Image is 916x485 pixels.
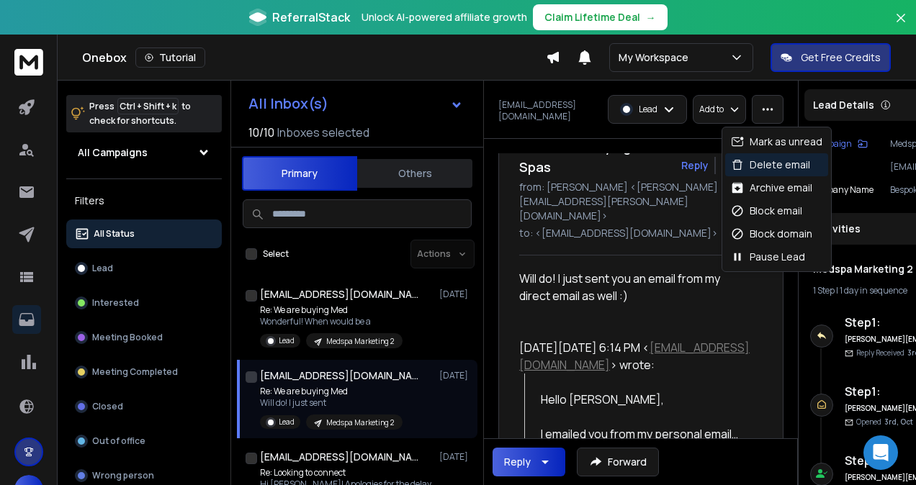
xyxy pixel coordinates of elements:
[92,470,154,481] p: Wrong person
[362,10,527,24] p: Unlock AI-powered affiliate growth
[541,425,752,443] div: I emailed you from my personal email…
[731,227,812,241] div: Block domain
[439,451,472,463] p: [DATE]
[66,191,222,211] h3: Filters
[260,450,418,464] h1: [EMAIL_ADDRESS][DOMAIN_NAME]
[260,386,403,397] p: Re: We are buying Med
[813,284,835,296] span: 1 Step
[248,124,274,141] span: 10 / 10
[92,366,178,378] p: Meeting Completed
[519,180,763,223] p: from: [PERSON_NAME] <[PERSON_NAME][EMAIL_ADDRESS][PERSON_NAME][DOMAIN_NAME]>
[541,391,752,408] div: Hello [PERSON_NAME],
[577,448,659,476] button: Forward
[639,104,657,115] p: Lead
[884,417,913,427] span: 3rd, Oct
[519,339,751,373] div: [DATE][DATE] 6:14 PM < > wrote:
[260,368,418,383] h1: [EMAIL_ADDRESS][DOMAIN_NAME]
[94,228,135,240] p: All Status
[439,370,472,381] p: [DATE]
[856,417,913,427] p: Opened
[801,50,881,65] p: Get Free Credits
[326,336,394,347] p: Medspa Marketing 2
[248,96,328,111] h1: All Inbox(s)
[272,9,350,26] span: ReferralStack
[840,284,907,296] span: 1 day in sequence
[533,4,668,30] button: Claim Lifetime Deal
[813,98,874,112] p: Lead Details
[810,184,874,196] p: Company Name
[242,156,357,191] button: Primary
[892,9,910,43] button: Close banner
[260,397,403,409] p: Will do! I just sent
[731,250,805,264] div: Pause Lead
[135,47,205,68] button: Tutorial
[279,335,295,346] p: Lead
[92,435,145,447] p: Out of office
[92,297,139,309] p: Interested
[863,435,898,470] div: Open Intercom Messenger
[277,124,369,141] h3: Inboxes selected
[279,417,295,427] p: Lead
[519,270,751,304] div: Will do! I just sent you an email from my direct email as well :)
[646,10,656,24] span: →
[519,137,669,177] h1: Re: We are buying Med Spas
[731,204,802,218] div: Block email
[498,99,599,122] p: [EMAIL_ADDRESS][DOMAIN_NAME]
[681,158,709,173] button: Reply
[439,289,472,300] p: [DATE]
[260,467,431,479] p: Re: Looking to connect
[78,145,148,160] h1: All Campaigns
[89,99,191,128] p: Press to check for shortcuts.
[619,50,694,65] p: My Workspace
[260,287,418,302] h1: [EMAIL_ADDRESS][DOMAIN_NAME]
[92,332,163,343] p: Meeting Booked
[519,226,763,240] p: to: <[EMAIL_ADDRESS][DOMAIN_NAME]>
[92,263,113,274] p: Lead
[699,104,724,115] p: Add to
[260,316,403,327] p: Wonderful! When would be a
[504,455,531,469] div: Reply
[92,401,123,412] p: Closed
[117,98,179,114] span: Ctrl + Shift + k
[731,135,822,149] div: Mark as unread
[263,248,289,260] label: Select
[731,181,812,195] div: Archive email
[82,47,546,68] div: Onebox
[731,158,810,172] div: Delete email
[260,304,403,316] p: Re: We are buying Med
[326,417,394,428] p: Medspa Marketing 2
[357,158,472,189] button: Others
